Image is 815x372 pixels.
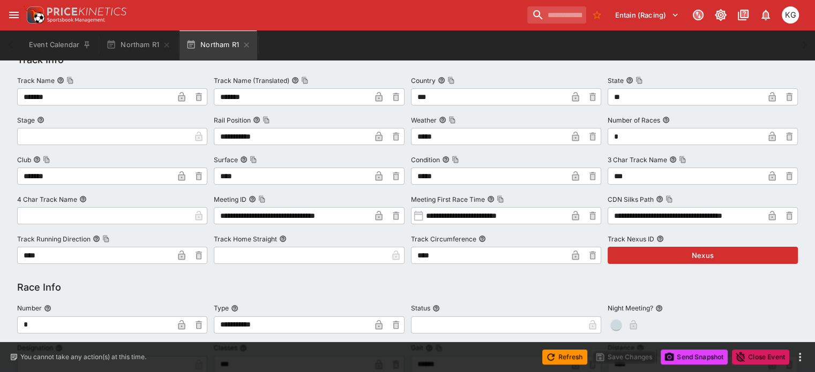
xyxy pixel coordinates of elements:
[689,5,708,25] button: Connected to PK
[93,235,100,242] button: Track Running DirectionCopy To Clipboard
[66,77,74,84] button: Copy To Clipboard
[711,5,730,25] button: Toggle light/dark mode
[661,350,728,365] button: Send Snapshot
[438,77,445,84] button: CountryCopy To Clipboard
[487,195,495,203] button: Meeting First Race TimeCopy To Clipboard
[669,156,677,163] button: 3 Char Track NameCopy To Clipboard
[253,116,260,124] button: Rail PositionCopy To Clipboard
[24,4,45,26] img: PriceKinetics Logo
[608,76,624,85] p: State
[17,281,61,293] h5: Race Info
[263,116,270,124] button: Copy To Clipboard
[432,305,440,312] button: Status
[588,6,605,24] button: No Bookmarks
[291,77,299,84] button: Track Name (Translated)Copy To Clipboard
[37,116,44,124] button: Stage
[656,195,663,203] button: CDN Silks PathCopy To Clipboard
[794,351,806,363] button: more
[17,155,31,164] p: Club
[734,5,753,25] button: Documentation
[17,234,91,244] p: Track Running Direction
[100,30,177,60] button: Northam R1
[608,116,660,125] p: Number of Races
[23,30,98,60] button: Event Calendar
[782,6,799,24] div: Kevin Gutschlag
[527,6,586,24] input: search
[448,116,456,124] button: Copy To Clipboard
[47,18,105,22] img: Sportsbook Management
[47,7,126,16] img: PriceKinetics
[608,234,654,244] p: Track Nexus ID
[20,352,146,362] p: You cannot take any action(s) at this time.
[411,155,440,164] p: Condition
[240,156,248,163] button: SurfaceCopy To Clipboard
[214,303,229,313] p: Type
[655,305,663,312] button: Night Meeting?
[17,76,55,85] p: Track Name
[732,350,789,365] button: Close Event
[33,156,41,163] button: ClubCopy To Clipboard
[17,303,42,313] p: Number
[214,195,246,204] p: Meeting ID
[779,3,802,27] button: Kevin Gutschlag
[609,6,685,24] button: Select Tenant
[411,195,485,204] p: Meeting First Race Time
[656,235,664,242] button: Track Nexus ID
[662,116,670,124] button: Number of Races
[279,235,287,242] button: Track Home Straight
[447,77,455,84] button: Copy To Clipboard
[497,195,504,203] button: Copy To Clipboard
[250,156,257,163] button: Copy To Clipboard
[542,350,587,365] button: Refresh
[679,156,686,163] button: Copy To Clipboard
[301,77,309,84] button: Copy To Clipboard
[666,195,673,203] button: Copy To Clipboard
[635,77,643,84] button: Copy To Clipboard
[608,195,654,204] p: CDN Silks Path
[608,303,653,313] p: Night Meeting?
[231,305,238,312] button: Type
[411,303,430,313] p: Status
[452,156,459,163] button: Copy To Clipboard
[17,195,77,204] p: 4 Char Track Name
[411,116,437,125] p: Weather
[102,235,110,242] button: Copy To Clipboard
[79,195,87,203] button: 4 Char Track Name
[608,155,667,164] p: 3 Char Track Name
[57,77,64,84] button: Track NameCopy To Clipboard
[17,116,35,125] p: Stage
[4,5,24,25] button: open drawer
[214,234,277,244] p: Track Home Straight
[478,235,486,242] button: Track Circumference
[608,247,798,264] button: Nexus
[214,76,289,85] p: Track Name (Translated)
[626,77,633,84] button: StateCopy To Clipboard
[43,156,50,163] button: Copy To Clipboard
[439,116,446,124] button: WeatherCopy To Clipboard
[180,30,257,60] button: Northam R1
[214,155,238,164] p: Surface
[411,76,436,85] p: Country
[442,156,450,163] button: ConditionCopy To Clipboard
[411,234,476,244] p: Track Circumference
[756,5,775,25] button: Notifications
[258,195,266,203] button: Copy To Clipboard
[249,195,256,203] button: Meeting IDCopy To Clipboard
[44,305,51,312] button: Number
[214,116,251,125] p: Rail Position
